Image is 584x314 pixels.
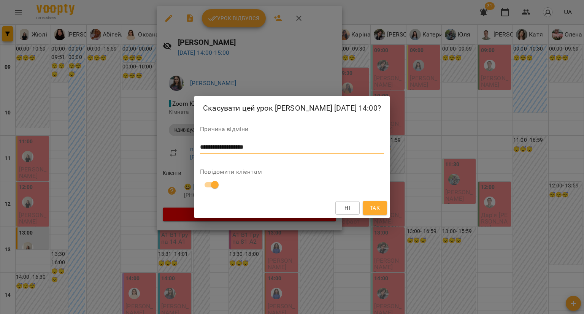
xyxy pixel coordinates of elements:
label: Причина відміни [200,126,384,132]
button: Ні [335,201,360,215]
label: Повідомити клієнтам [200,169,384,175]
h2: Скасувати цей урок [PERSON_NAME] [DATE] 14:00? [203,102,381,114]
button: Так [363,201,387,215]
span: Так [370,203,380,213]
span: Ні [344,203,350,213]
